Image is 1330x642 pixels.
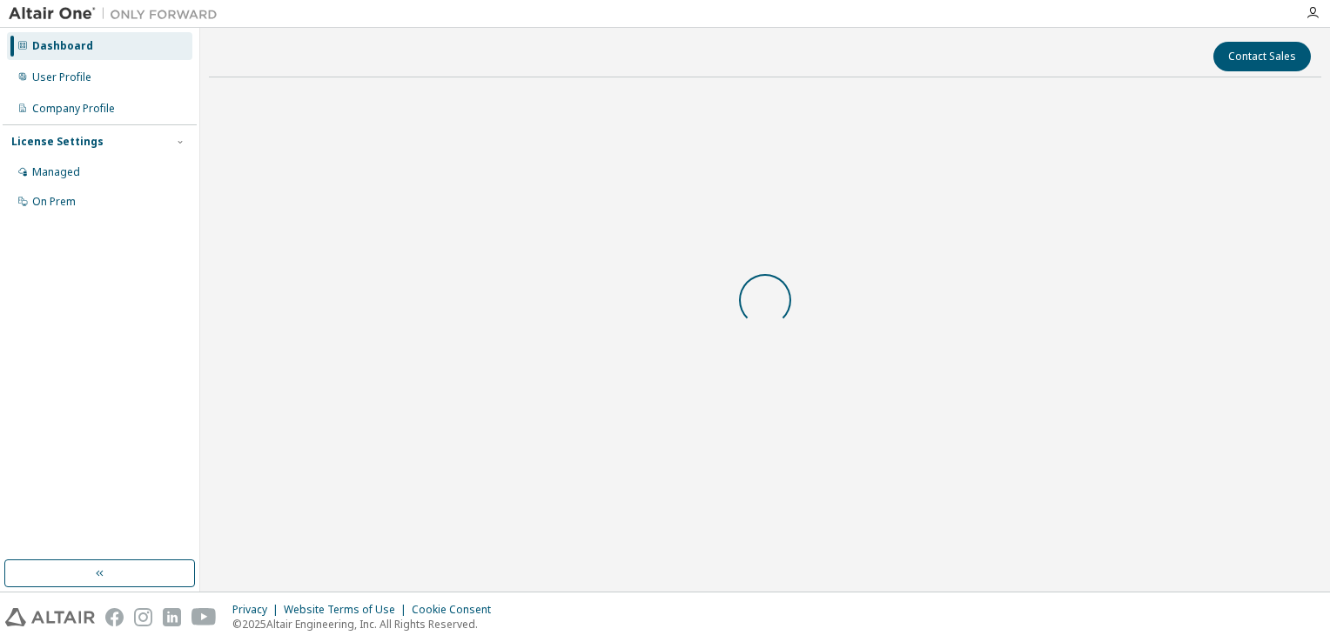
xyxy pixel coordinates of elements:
[32,195,76,209] div: On Prem
[105,608,124,626] img: facebook.svg
[32,102,115,116] div: Company Profile
[11,135,104,149] div: License Settings
[191,608,217,626] img: youtube.svg
[284,603,412,617] div: Website Terms of Use
[163,608,181,626] img: linkedin.svg
[9,5,226,23] img: Altair One
[1213,42,1311,71] button: Contact Sales
[32,165,80,179] div: Managed
[32,39,93,53] div: Dashboard
[32,70,91,84] div: User Profile
[134,608,152,626] img: instagram.svg
[412,603,501,617] div: Cookie Consent
[5,608,95,626] img: altair_logo.svg
[232,617,501,632] p: © 2025 Altair Engineering, Inc. All Rights Reserved.
[232,603,284,617] div: Privacy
